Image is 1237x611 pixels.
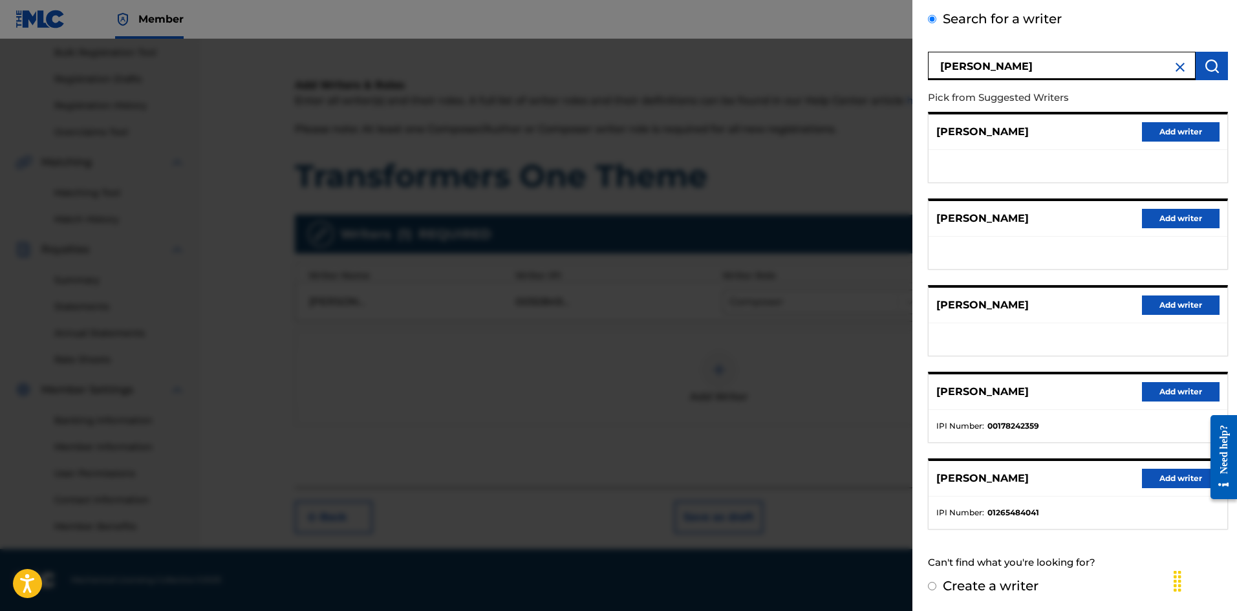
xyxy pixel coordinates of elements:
span: Member [138,12,184,27]
img: MLC Logo [16,10,65,28]
button: Add writer [1142,469,1220,488]
p: Pick from Suggested Writers [928,84,1154,112]
iframe: Resource Center [1201,405,1237,509]
img: Top Rightsholder [115,12,131,27]
div: Can't find what you're looking for? [928,549,1228,577]
p: [PERSON_NAME] [936,211,1029,226]
img: Search Works [1204,58,1220,74]
p: [PERSON_NAME] [936,471,1029,486]
span: IPI Number : [936,507,984,519]
p: [PERSON_NAME] [936,384,1029,400]
button: Add writer [1142,122,1220,142]
label: Create a writer [943,578,1038,594]
div: Drag [1167,562,1188,601]
p: [PERSON_NAME] [936,297,1029,313]
span: IPI Number : [936,420,984,432]
img: close [1172,59,1188,75]
iframe: Chat Widget [1172,549,1237,611]
button: Add writer [1142,209,1220,228]
strong: 01265484041 [987,507,1039,519]
button: Add writer [1142,295,1220,315]
button: Add writer [1142,382,1220,402]
p: [PERSON_NAME] [936,124,1029,140]
strong: 00178242359 [987,420,1039,432]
